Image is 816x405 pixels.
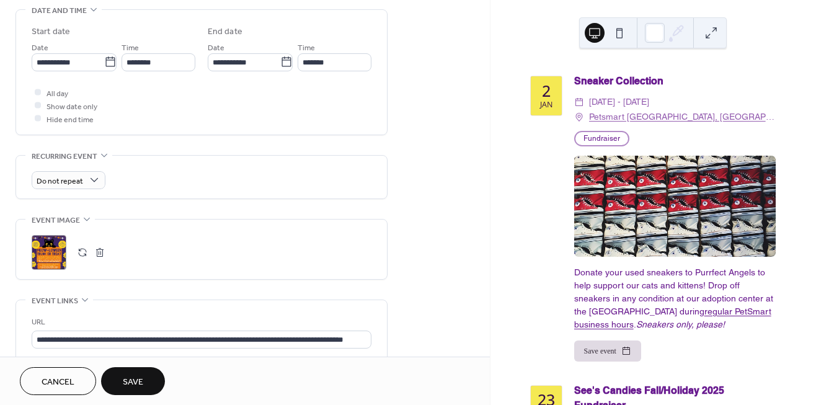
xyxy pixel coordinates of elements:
[20,367,96,395] button: Cancel
[636,319,725,329] i: Sneakers only, please!
[42,376,74,389] span: Cancel
[574,110,584,125] div: ​
[208,25,242,38] div: End date
[574,266,776,331] div: Donate your used sneakers to Purrfect Angels to help support our cats and kittens! Drop off sneak...
[123,376,143,389] span: Save
[589,110,776,125] a: Petsmart [GEOGRAPHIC_DATA], [GEOGRAPHIC_DATA]
[47,100,97,113] span: Show date only
[32,214,80,227] span: Event image
[298,41,315,54] span: Time
[122,41,139,54] span: Time
[101,367,165,395] button: Save
[32,295,78,308] span: Event links
[574,95,584,110] div: ​
[589,95,649,110] span: [DATE] - [DATE]
[540,101,552,109] div: Jan
[32,316,369,329] div: URL
[32,41,48,54] span: Date
[32,150,97,163] span: Recurring event
[47,87,68,100] span: All day
[47,113,94,126] span: Hide end time
[32,25,70,38] div: Start date
[574,340,641,362] button: Save event
[208,41,224,54] span: Date
[542,83,551,99] div: 2
[574,306,771,329] a: regular PetSmart business hours
[32,4,87,17] span: Date and time
[32,235,66,270] div: ;
[574,74,776,89] div: Sneaker Collection
[37,174,83,188] span: Do not repeat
